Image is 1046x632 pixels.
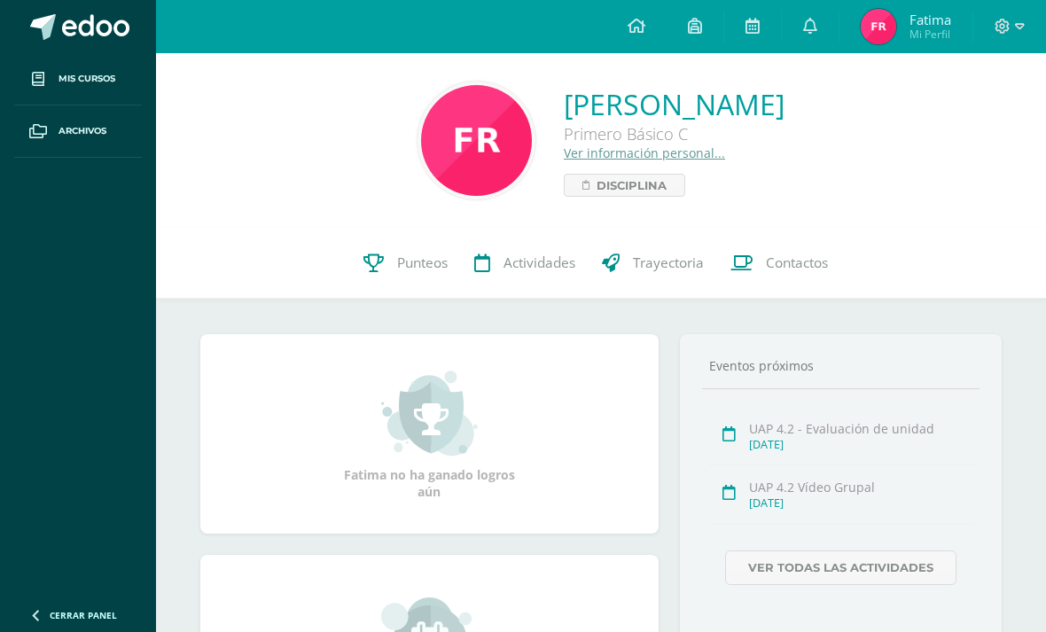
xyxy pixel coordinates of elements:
[633,254,704,272] span: Trayectoria
[564,174,685,197] a: Disciplina
[340,369,518,500] div: Fatima no ha ganado logros aún
[749,479,972,495] div: UAP 4.2 Vídeo Grupal
[766,254,828,272] span: Contactos
[749,420,972,437] div: UAP 4.2 - Evaluación de unidad
[381,369,478,457] img: achievement_small.png
[564,123,784,144] div: Primero Básico C
[350,228,461,299] a: Punteos
[909,11,951,28] span: Fatima
[597,175,667,196] span: Disciplina
[749,495,972,511] div: [DATE]
[59,124,106,138] span: Archivos
[717,228,841,299] a: Contactos
[861,9,896,44] img: 1d8675760ec731325a492a654a2ba9c1.png
[421,85,532,196] img: 0ec388c085e3d0f5bc3bae818d36f58c.png
[749,437,972,452] div: [DATE]
[461,228,589,299] a: Actividades
[50,609,117,621] span: Cerrar panel
[589,228,717,299] a: Trayectoria
[14,105,142,158] a: Archivos
[14,53,142,105] a: Mis cursos
[725,550,956,585] a: Ver todas las actividades
[564,144,725,161] a: Ver información personal...
[909,27,951,42] span: Mi Perfil
[397,254,448,272] span: Punteos
[59,72,115,86] span: Mis cursos
[702,357,980,374] div: Eventos próximos
[564,85,784,123] a: [PERSON_NAME]
[503,254,575,272] span: Actividades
